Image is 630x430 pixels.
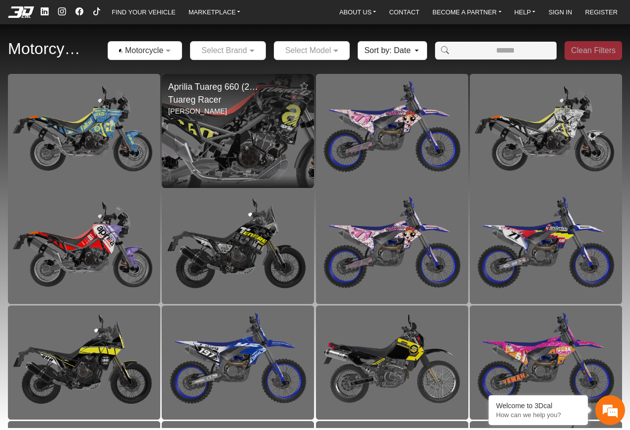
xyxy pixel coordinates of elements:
a: HELP [510,5,540,19]
p: How can we help you? [496,411,580,419]
a: CONTACT [385,5,424,19]
h2: Motorcycles [8,36,88,62]
div: Chat with us now [66,52,182,65]
a: MARKETPLACE [185,5,245,19]
span: Conversation [5,310,66,317]
textarea: Type your message and hit 'Enter' [5,258,189,293]
div: FAQs [66,293,128,324]
div: Articles [127,293,189,324]
div: Navigation go back [11,51,26,66]
a: BECOME A PARTNER [429,5,505,19]
span: We're online! [58,117,137,211]
input: Amount (to the nearest dollar) [454,42,557,60]
a: SIGN IN [545,5,576,19]
div: Welcome to 3Dcal [496,402,580,410]
a: FIND YOUR VEHICLE [108,5,179,19]
div: Minimize live chat window [163,5,187,29]
a: REGISTER [581,5,621,19]
div: Aprilia Tuareg 660 (2022)Tuareg Racer[PERSON_NAME] [162,74,314,188]
button: Sort by: Date [358,41,427,60]
a: ABOUT US [335,5,380,19]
